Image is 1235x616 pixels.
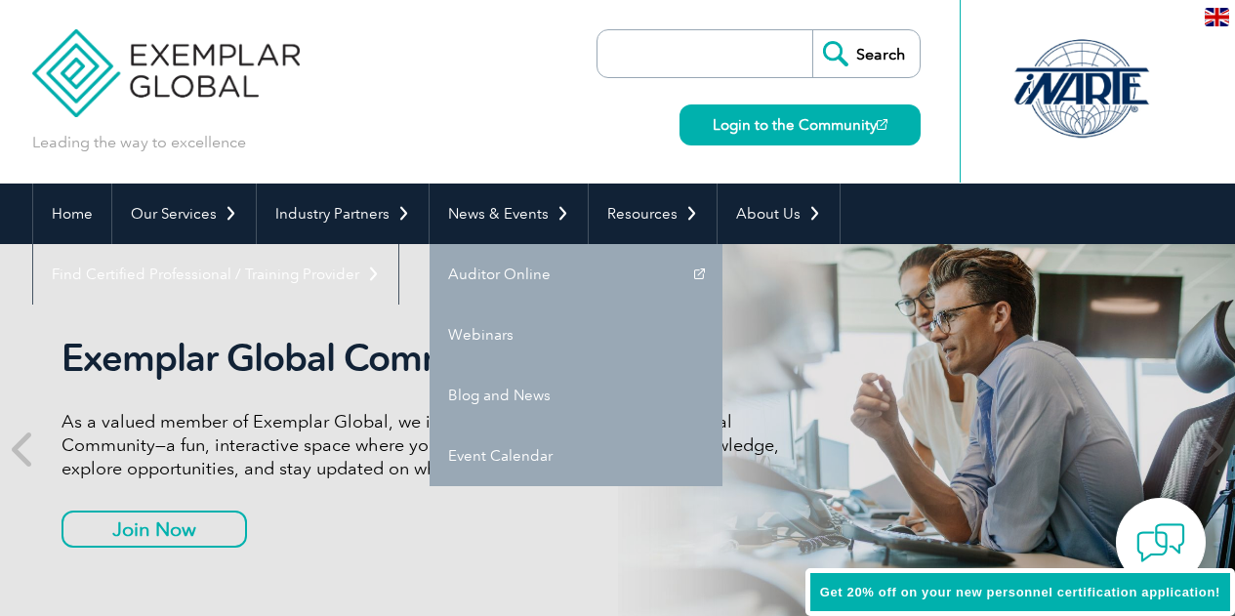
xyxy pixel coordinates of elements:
a: Home [33,184,111,244]
img: open_square.png [877,119,887,130]
a: Join Now [62,511,247,548]
h2: Exemplar Global Community [62,336,794,381]
p: As a valued member of Exemplar Global, we invite you to join the Exemplar Global Community—a fun,... [62,410,794,480]
a: About Us [718,184,840,244]
a: Auditor Online [430,244,722,305]
a: Find Certified Professional / Training Provider [33,244,398,305]
a: Blog and News [430,365,722,426]
img: contact-chat.png [1136,518,1185,567]
a: Industry Partners [257,184,429,244]
a: Event Calendar [430,426,722,486]
a: Webinars [430,305,722,365]
span: Get 20% off on your new personnel certification application! [820,585,1220,599]
a: Login to the Community [679,104,921,145]
a: News & Events [430,184,588,244]
a: Our Services [112,184,256,244]
a: Resources [589,184,717,244]
img: en [1205,8,1229,26]
input: Search [812,30,920,77]
p: Leading the way to excellence [32,132,246,153]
